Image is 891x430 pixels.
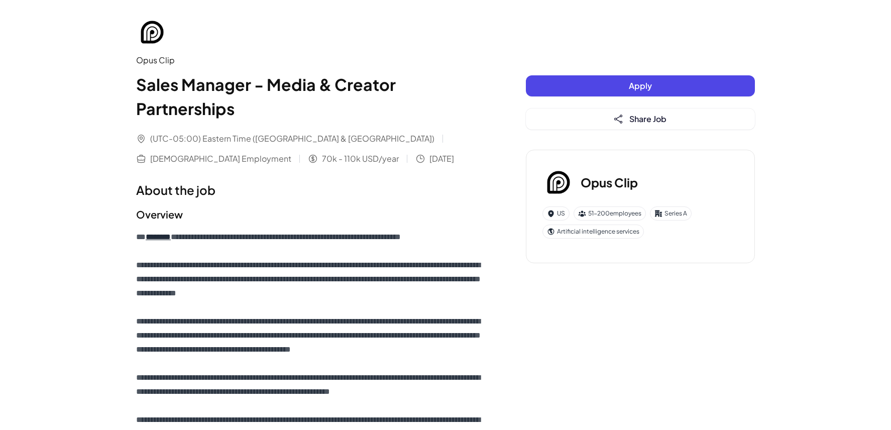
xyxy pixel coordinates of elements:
img: Op [542,166,575,198]
div: Artificial intelligence services [542,225,644,239]
img: Op [136,16,168,48]
h3: Opus Clip [581,173,638,191]
h1: About the job [136,181,486,199]
span: [DEMOGRAPHIC_DATA] Employment [150,153,291,165]
div: Series A [650,206,692,221]
span: 70k - 110k USD/year [322,153,399,165]
div: Opus Clip [136,54,486,66]
span: [DATE] [429,153,454,165]
span: Share Job [629,114,666,124]
h2: Overview [136,207,486,222]
button: Share Job [526,109,755,130]
button: Apply [526,75,755,96]
div: US [542,206,570,221]
span: (UTC-05:00) Eastern Time ([GEOGRAPHIC_DATA] & [GEOGRAPHIC_DATA]) [150,133,434,145]
div: 51-200 employees [574,206,646,221]
span: Apply [629,80,652,91]
h1: Sales Manager - Media & Creator Partnerships [136,72,486,121]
